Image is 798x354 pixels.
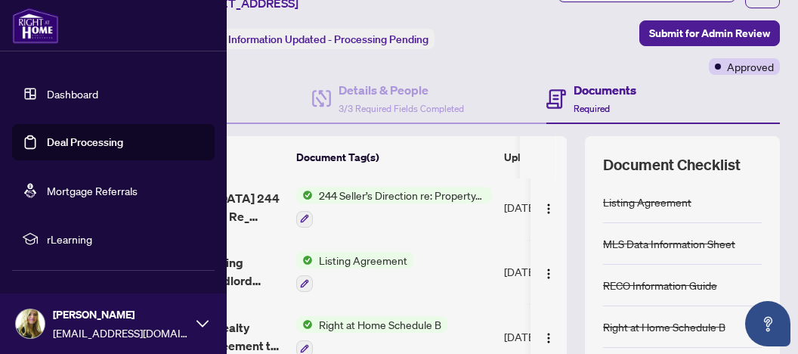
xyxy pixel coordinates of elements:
a: Dashboard [47,87,98,101]
img: Status Icon [296,252,313,269]
span: 244 Seller’s Direction re: Property/Offers [313,187,492,203]
a: Deal Processing [47,135,123,149]
div: Right at Home Schedule B [603,318,725,335]
button: Status Icon244 Seller’s Direction re: Property/Offers [296,187,492,228]
img: Profile Icon [16,309,45,338]
h4: Documents [574,81,636,99]
span: Document Checklist [603,154,741,175]
span: Required [574,103,610,114]
span: Submit for Admin Review [649,21,770,45]
span: rLearning [47,231,204,247]
div: Listing Agreement [603,194,691,210]
div: RECO Information Guide [603,277,717,293]
img: Logo [543,332,555,344]
button: Logo [537,259,561,284]
span: Information Updated - Processing Pending [228,33,428,46]
img: Logo [543,203,555,215]
span: Right at Home Schedule B [313,316,447,333]
td: [DATE] [498,240,601,305]
a: Mortgage Referrals [47,184,138,197]
button: Logo [537,324,561,349]
img: logo [12,8,59,44]
h4: Details & People [339,81,464,99]
span: 3/3 Required Fields Completed [339,103,464,114]
img: Status Icon [296,187,313,203]
img: Status Icon [296,316,313,333]
span: [PERSON_NAME] [53,306,189,323]
th: Document Tag(s) [290,136,498,179]
div: Status: [187,29,435,49]
th: Upload Date [498,136,601,179]
button: Status IconListing Agreement [296,252,413,293]
span: Listing Agreement [313,252,413,269]
td: [DATE] [498,175,601,240]
button: Open asap [745,301,790,346]
span: Upload Date [504,149,564,166]
button: Logo [537,195,561,219]
span: Approved [727,58,774,75]
span: [EMAIL_ADDRESS][DOMAIN_NAME] [53,324,189,341]
img: Logo [543,268,555,280]
div: MLS Data Information Sheet [603,235,735,252]
button: Submit for Admin Review [639,20,780,46]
